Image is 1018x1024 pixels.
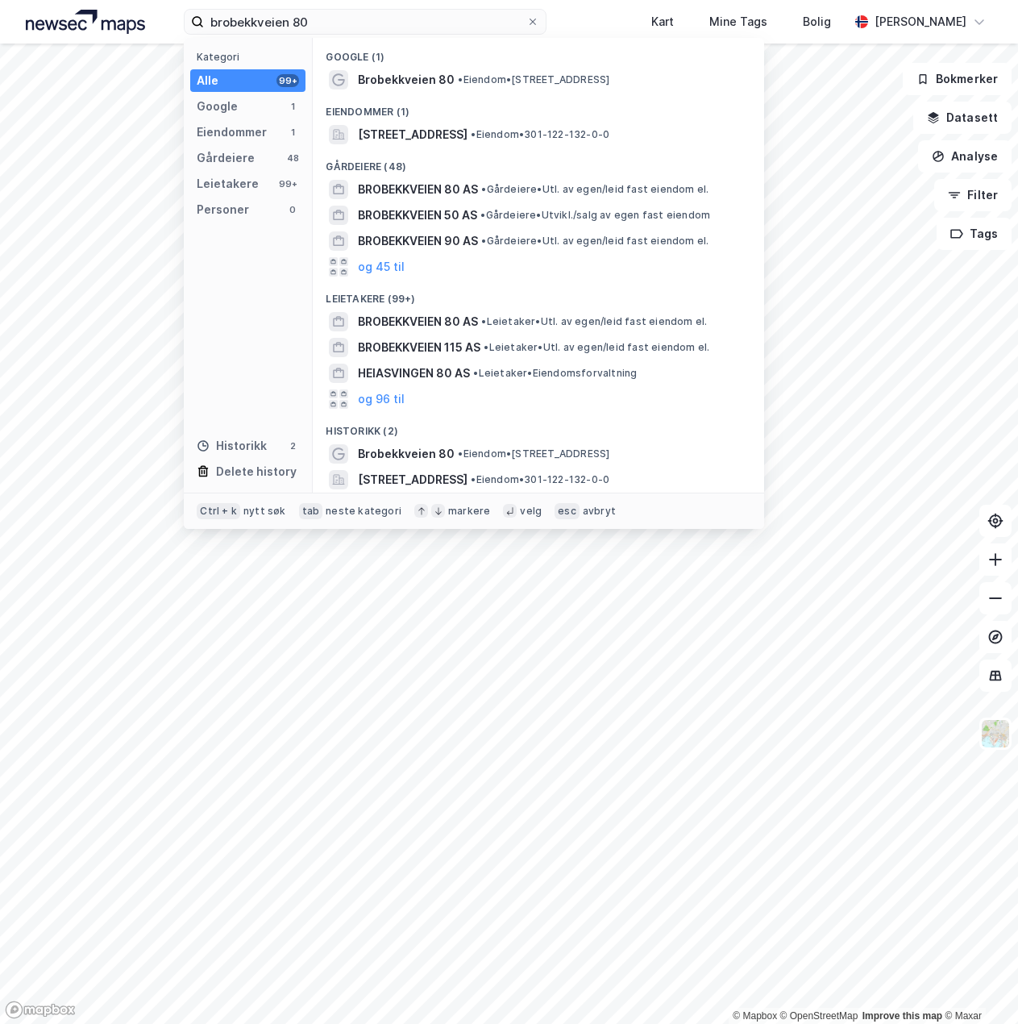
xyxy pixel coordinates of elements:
[980,718,1011,749] img: Z
[326,505,401,518] div: neste kategori
[458,447,609,460] span: Eiendom • [STREET_ADDRESS]
[862,1010,942,1022] a: Improve this map
[358,389,405,409] button: og 96 til
[197,174,259,194] div: Leietakere
[313,280,764,309] div: Leietakere (99+)
[875,12,966,31] div: [PERSON_NAME]
[26,10,145,34] img: logo.a4113a55bc3d86da70a041830d287a7e.svg
[484,341,488,353] span: •
[358,206,477,225] span: BROBEKKVEIEN 50 AS
[481,315,486,327] span: •
[197,123,267,142] div: Eiendommer
[471,128,476,140] span: •
[358,444,455,464] span: Brobekkveien 80
[918,140,1012,173] button: Analyse
[473,367,478,379] span: •
[197,200,249,219] div: Personer
[520,505,542,518] div: velg
[481,315,707,328] span: Leietaker • Utl. av egen/leid fast eiendom el.
[937,218,1012,250] button: Tags
[458,73,463,85] span: •
[480,209,485,221] span: •
[358,257,405,277] button: og 45 til
[358,364,470,383] span: HEIASVINGEN 80 AS
[358,231,478,251] span: BROBEKKVEIEN 90 AS
[780,1010,858,1022] a: OpenStreetMap
[313,148,764,177] div: Gårdeiere (48)
[481,183,486,195] span: •
[276,74,299,87] div: 99+
[286,203,299,216] div: 0
[197,71,218,90] div: Alle
[313,38,764,67] div: Google (1)
[803,12,831,31] div: Bolig
[484,341,709,354] span: Leietaker • Utl. av egen/leid fast eiendom el.
[358,312,478,331] span: BROBEKKVEIEN 80 AS
[197,51,305,63] div: Kategori
[481,235,708,248] span: Gårdeiere • Utl. av egen/leid fast eiendom el.
[583,505,616,518] div: avbryt
[480,209,710,222] span: Gårdeiere • Utvikl./salg av egen fast eiendom
[555,503,580,519] div: esc
[197,148,255,168] div: Gårdeiere
[5,1001,76,1019] a: Mapbox homepage
[197,97,238,116] div: Google
[458,73,609,86] span: Eiendom • [STREET_ADDRESS]
[276,177,299,190] div: 99+
[709,12,767,31] div: Mine Tags
[358,180,478,199] span: BROBEKKVEIEN 80 AS
[473,367,637,380] span: Leietaker • Eiendomsforvaltning
[903,63,1012,95] button: Bokmerker
[448,505,490,518] div: markere
[937,947,1018,1024] iframe: Chat Widget
[197,436,267,456] div: Historikk
[651,12,674,31] div: Kart
[471,128,609,141] span: Eiendom • 301-122-132-0-0
[358,70,455,89] span: Brobekkveien 80
[243,505,286,518] div: nytt søk
[471,473,476,485] span: •
[934,179,1012,211] button: Filter
[481,183,708,196] span: Gårdeiere • Utl. av egen/leid fast eiendom el.
[299,503,323,519] div: tab
[358,470,467,489] span: [STREET_ADDRESS]
[286,126,299,139] div: 1
[286,100,299,113] div: 1
[216,462,297,481] div: Delete history
[286,439,299,452] div: 2
[313,93,764,122] div: Eiendommer (1)
[358,338,480,357] span: BROBEKKVEIEN 115 AS
[286,152,299,164] div: 48
[458,447,463,460] span: •
[733,1010,777,1022] a: Mapbox
[197,503,240,519] div: Ctrl + k
[471,473,609,486] span: Eiendom • 301-122-132-0-0
[913,102,1012,134] button: Datasett
[204,10,526,34] input: Søk på adresse, matrikkel, gårdeiere, leietakere eller personer
[481,235,486,247] span: •
[313,412,764,441] div: Historikk (2)
[358,125,467,144] span: [STREET_ADDRESS]
[937,947,1018,1024] div: Kontrollprogram for chat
